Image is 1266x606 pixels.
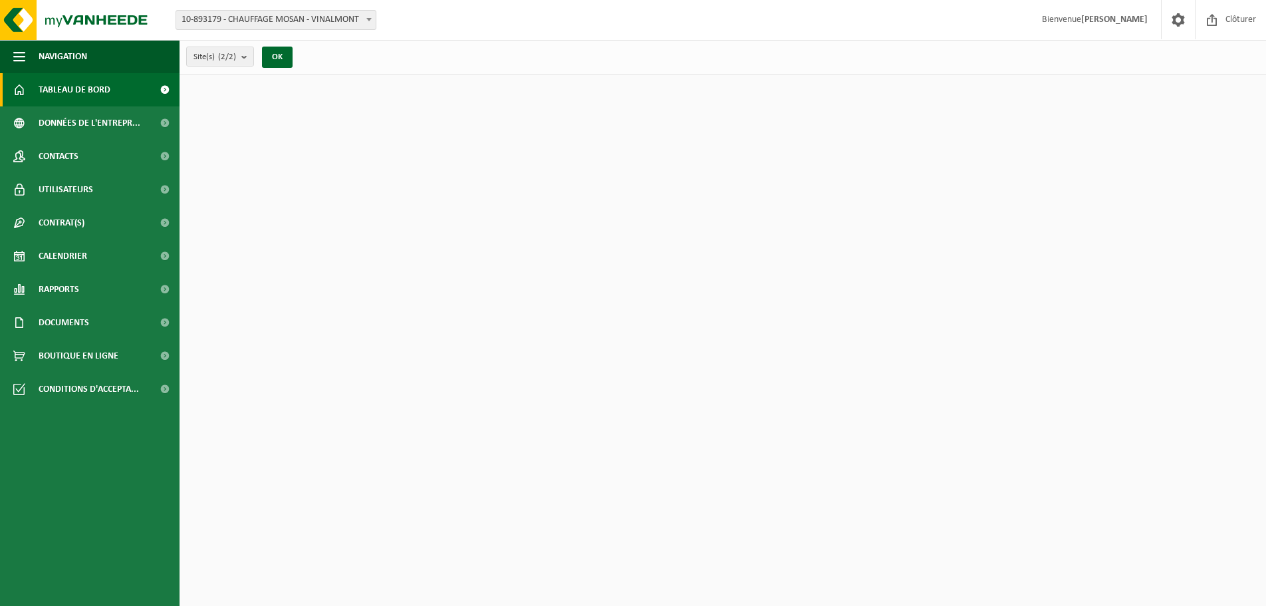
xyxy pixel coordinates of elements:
[262,47,293,68] button: OK
[1081,15,1148,25] strong: [PERSON_NAME]
[39,40,87,73] span: Navigation
[176,11,376,29] span: 10-893179 - CHAUFFAGE MOSAN - VINALMONT
[39,106,140,140] span: Données de l'entrepr...
[186,47,254,67] button: Site(s)(2/2)
[39,339,118,373] span: Boutique en ligne
[39,140,78,173] span: Contacts
[39,273,79,306] span: Rapports
[193,47,236,67] span: Site(s)
[39,206,84,239] span: Contrat(s)
[176,10,376,30] span: 10-893179 - CHAUFFAGE MOSAN - VINALMONT
[39,73,110,106] span: Tableau de bord
[39,373,139,406] span: Conditions d'accepta...
[218,53,236,61] count: (2/2)
[39,173,93,206] span: Utilisateurs
[39,306,89,339] span: Documents
[39,239,87,273] span: Calendrier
